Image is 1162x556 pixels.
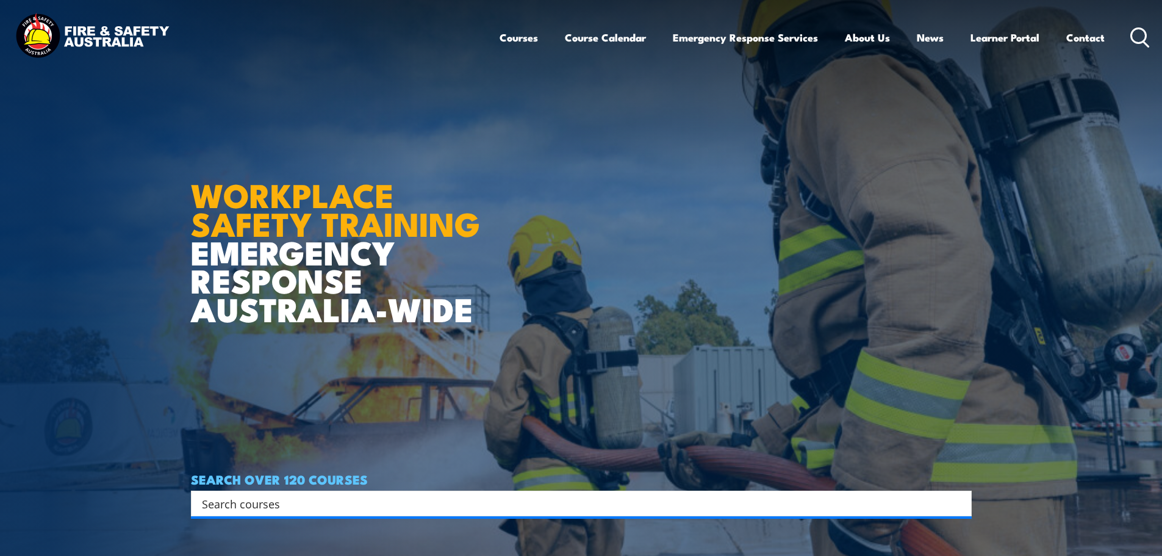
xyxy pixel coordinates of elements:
[500,21,538,54] a: Courses
[202,494,945,513] input: Search input
[191,150,489,323] h1: EMERGENCY RESPONSE AUSTRALIA-WIDE
[191,168,480,248] strong: WORKPLACE SAFETY TRAINING
[917,21,944,54] a: News
[204,495,947,512] form: Search form
[673,21,818,54] a: Emergency Response Services
[1066,21,1105,54] a: Contact
[565,21,646,54] a: Course Calendar
[950,495,967,512] button: Search magnifier button
[970,21,1039,54] a: Learner Portal
[191,472,972,486] h4: SEARCH OVER 120 COURSES
[845,21,890,54] a: About Us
